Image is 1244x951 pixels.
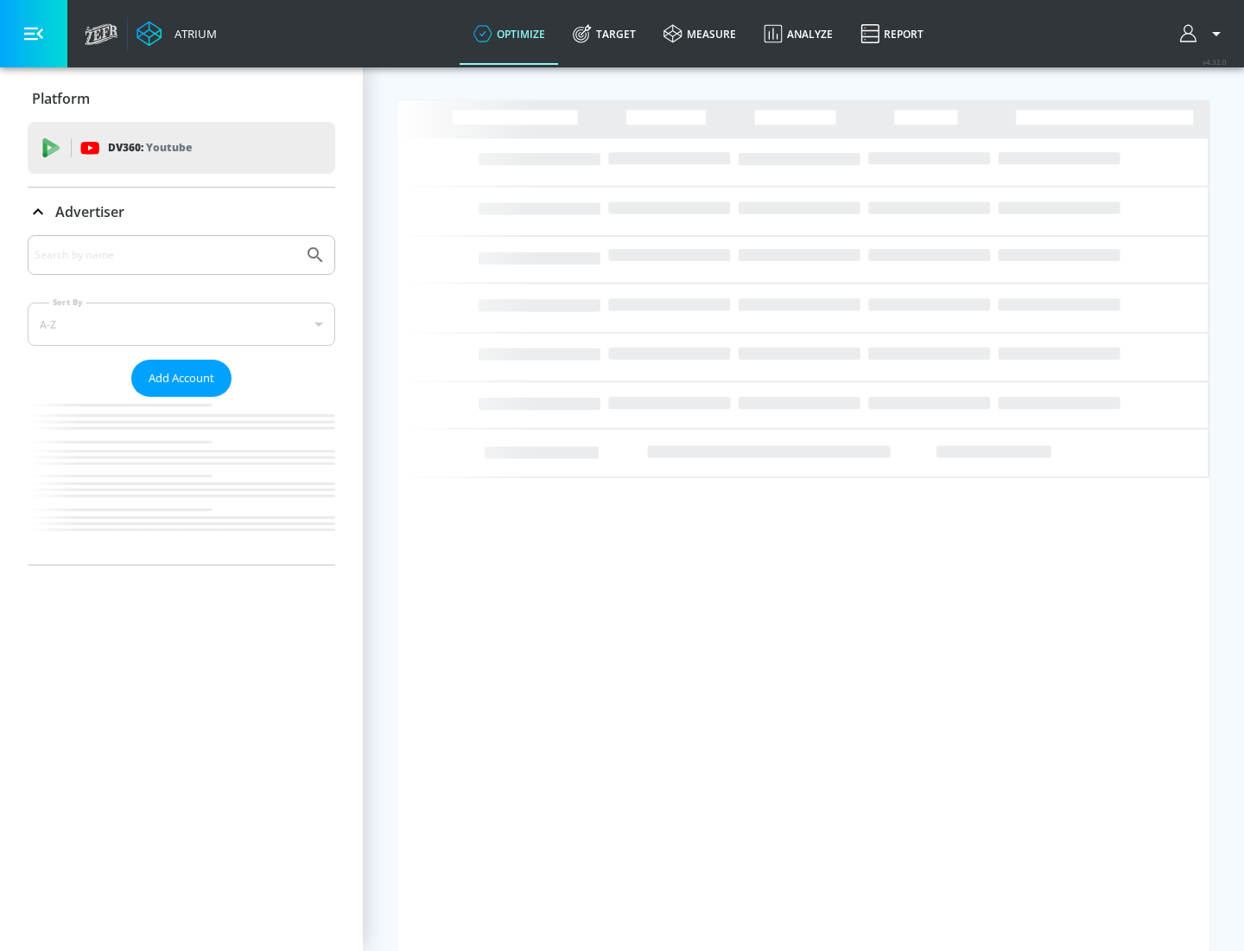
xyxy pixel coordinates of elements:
div: Atrium [168,26,217,41]
label: Sort By [49,297,86,308]
p: Advertiser [55,202,124,221]
a: optimize [460,3,559,65]
p: Youtube [146,138,192,156]
span: v 4.32.0 [1203,57,1227,67]
p: Platform [32,89,90,108]
a: Report [847,3,937,65]
a: Target [559,3,650,65]
div: Advertiser [28,235,335,565]
a: Atrium [136,21,217,47]
span: Add Account [149,368,214,388]
div: Platform [28,74,335,123]
a: Analyze [750,3,847,65]
div: DV360: Youtube [28,122,335,174]
input: Search by name [35,244,296,266]
div: A-Z [28,303,335,346]
div: Advertiser [28,188,335,236]
a: measure [650,3,750,65]
p: DV360: [108,138,192,157]
button: Add Account [131,360,232,397]
nav: list of Advertiser [28,397,335,565]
